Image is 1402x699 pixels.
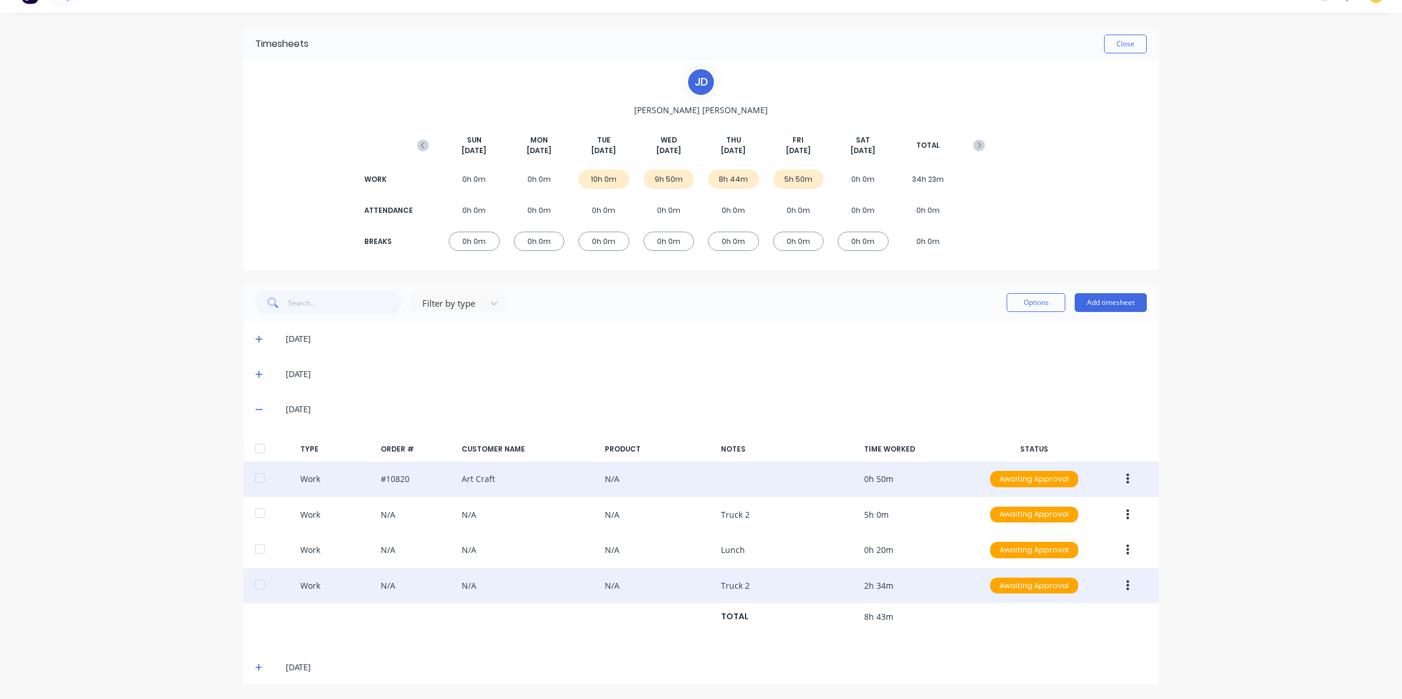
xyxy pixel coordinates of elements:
[851,145,875,156] span: [DATE]
[981,444,1088,454] div: STATUS
[578,169,629,189] div: 10h 0m
[364,174,411,185] div: WORK
[721,145,746,156] span: [DATE]
[288,291,402,314] input: Search...
[462,145,486,156] span: [DATE]
[721,444,855,454] div: NOTES
[578,232,629,251] div: 0h 0m
[286,403,1147,416] div: [DATE]
[644,232,695,251] div: 0h 0m
[462,444,595,454] div: CUSTOMER NAME
[449,232,500,251] div: 0h 0m
[530,135,548,145] span: MON
[990,542,1078,558] div: Awaiting Approval
[903,201,954,220] div: 0h 0m
[449,201,500,220] div: 0h 0m
[286,332,1147,345] div: [DATE]
[1104,35,1147,53] button: Close
[838,169,889,189] div: 0h 0m
[591,145,616,156] span: [DATE]
[686,67,716,97] div: J d
[708,201,759,220] div: 0h 0m
[300,444,372,454] div: TYPE
[605,444,712,454] div: PRODUCT
[255,37,309,51] div: Timesheets
[364,205,411,216] div: ATTENDANCE
[793,135,804,145] span: FRI
[514,232,565,251] div: 0h 0m
[656,145,681,156] span: [DATE]
[990,507,1078,523] div: Awaiting Approval
[773,169,824,189] div: 5h 50m
[644,201,695,220] div: 0h 0m
[864,444,971,454] div: TIME WORKED
[773,232,824,251] div: 0h 0m
[838,201,889,220] div: 0h 0m
[990,578,1078,594] div: Awaiting Approval
[773,201,824,220] div: 0h 0m
[467,135,482,145] span: SUN
[708,232,759,251] div: 0h 0m
[661,135,677,145] span: WED
[644,169,695,189] div: 9h 50m
[786,145,811,156] span: [DATE]
[286,368,1147,381] div: [DATE]
[634,104,768,116] span: [PERSON_NAME] [PERSON_NAME]
[364,236,411,247] div: BREAKS
[990,471,1078,487] div: Awaiting Approval
[381,444,452,454] div: ORDER #
[903,169,954,189] div: 34h 23m
[1075,293,1147,312] button: Add timesheet
[726,135,741,145] span: THU
[903,232,954,251] div: 0h 0m
[514,169,565,189] div: 0h 0m
[514,201,565,220] div: 0h 0m
[838,232,889,251] div: 0h 0m
[286,661,1147,674] div: [DATE]
[597,135,611,145] span: TUE
[708,169,759,189] div: 8h 44m
[916,140,940,151] span: TOTAL
[527,145,551,156] span: [DATE]
[449,169,500,189] div: 0h 0m
[1007,293,1065,312] button: Options
[578,201,629,220] div: 0h 0m
[856,135,870,145] span: SAT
